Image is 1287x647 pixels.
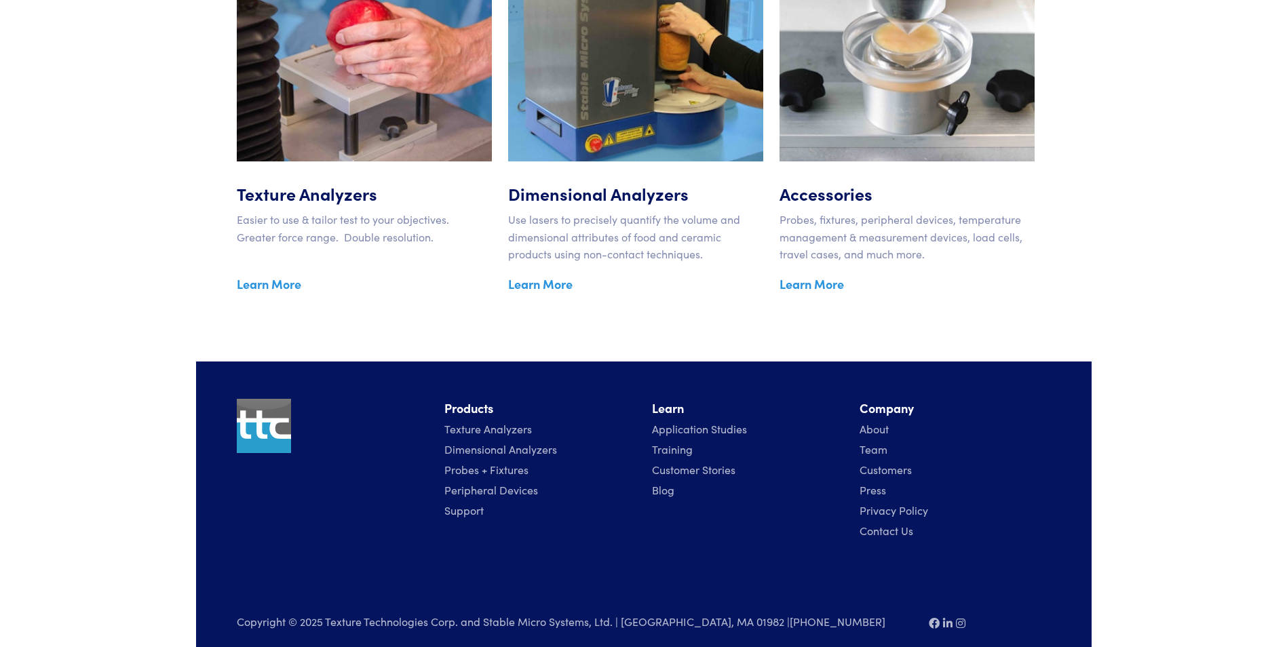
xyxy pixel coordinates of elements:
a: Support [444,503,484,517]
h5: Dimensional Analyzers [508,161,763,205]
a: [PHONE_NUMBER] [790,614,885,629]
a: Training [652,442,693,456]
a: Contact Us [860,523,913,538]
img: ttc_logo_1x1_v1.0.png [237,399,291,453]
a: Privacy Policy [860,503,928,517]
h5: Texture Analyzers [237,161,492,205]
a: About [860,421,889,436]
a: Dimensional Analyzers [444,442,557,456]
p: Copyright © 2025 Texture Technologies Corp. and Stable Micro Systems, Ltd. | [GEOGRAPHIC_DATA], M... [237,612,913,631]
a: Learn More [237,274,492,294]
a: Learn More [780,274,1035,294]
a: Customer Stories [652,462,735,477]
p: Probes, fixtures, peripheral devices, temperature management & measurement devices, load cells, t... [780,211,1035,263]
a: Press [860,482,886,497]
a: Team [860,442,887,456]
a: Probes + Fixtures [444,462,529,477]
a: Blog [652,482,674,497]
li: Company [860,399,1051,418]
a: Texture Analyzers [444,421,532,436]
a: Application Studies [652,421,747,436]
p: Use lasers to precisely quantify the volume and dimensional attributes of food and ceramic produc... [508,211,763,263]
li: Learn [652,399,843,418]
a: Customers [860,462,912,477]
h5: Accessories [780,161,1035,205]
li: Products [444,399,636,418]
p: Easier to use & tailor test to your objectives. Greater force range. Double resolution. [237,211,492,246]
a: Learn More [508,274,763,294]
a: Peripheral Devices [444,482,538,497]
